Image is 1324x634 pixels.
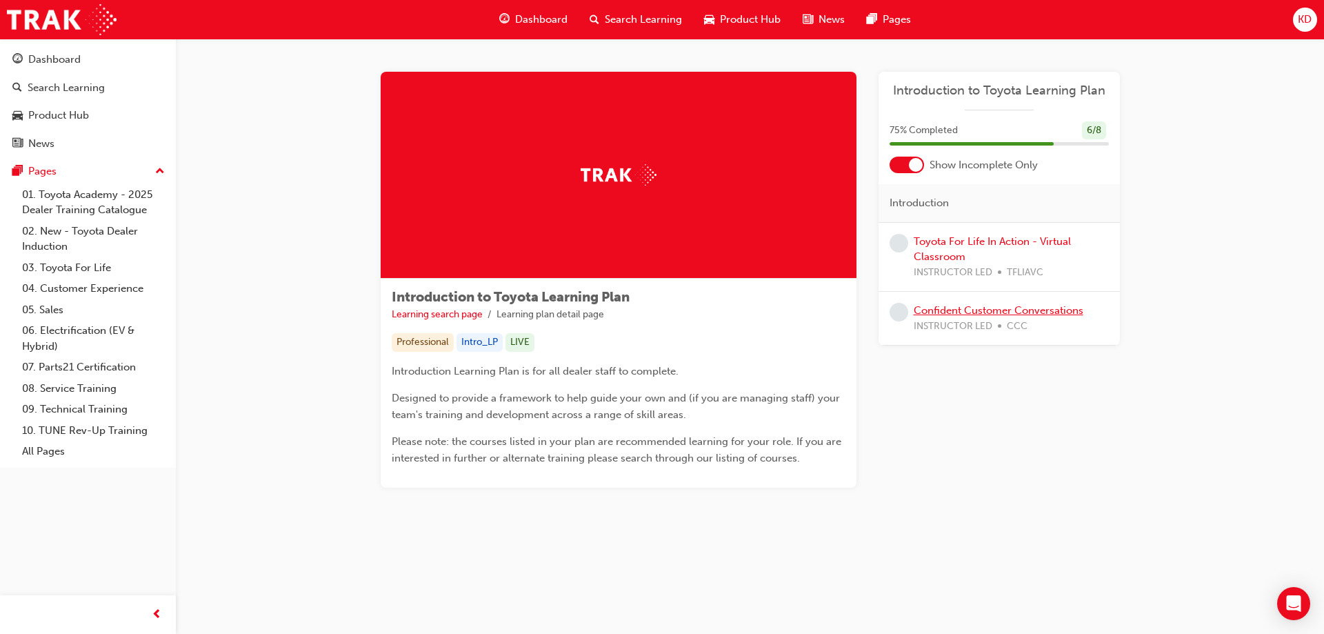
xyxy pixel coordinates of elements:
button: Pages [6,159,170,184]
span: prev-icon [152,606,162,624]
a: guage-iconDashboard [488,6,579,34]
a: 02. New - Toyota Dealer Induction [17,221,170,257]
a: 10. TUNE Rev-Up Training [17,420,170,442]
span: Dashboard [515,12,568,28]
div: News [28,136,54,152]
div: Professional [392,333,454,352]
div: Pages [28,164,57,179]
div: LIVE [505,333,534,352]
span: guage-icon [499,11,510,28]
span: TFLIAVC [1007,265,1043,281]
a: pages-iconPages [856,6,922,34]
span: learningRecordVerb_NONE-icon [890,234,908,252]
a: Confident Customer Conversations [914,304,1083,317]
div: 6 / 8 [1082,121,1106,140]
span: INSTRUCTOR LED [914,265,992,281]
span: news-icon [803,11,813,28]
span: up-icon [155,163,165,181]
span: Show Incomplete Only [930,157,1038,173]
div: Search Learning [28,80,105,96]
button: KD [1293,8,1317,32]
a: 03. Toyota For Life [17,257,170,279]
img: Trak [581,164,656,186]
span: pages-icon [867,11,877,28]
span: car-icon [704,11,714,28]
span: Product Hub [720,12,781,28]
a: news-iconNews [792,6,856,34]
a: Toyota For Life In Action - Virtual Classroom [914,235,1071,264]
span: News [819,12,845,28]
a: car-iconProduct Hub [693,6,792,34]
span: KD [1298,12,1312,28]
span: Introduction [890,195,949,211]
a: Introduction to Toyota Learning Plan [890,83,1109,99]
span: Introduction Learning Plan is for all dealer staff to complete. [392,365,679,377]
span: news-icon [12,138,23,150]
span: Pages [883,12,911,28]
div: Dashboard [28,52,81,68]
a: 01. Toyota Academy - 2025 Dealer Training Catalogue [17,184,170,221]
span: Introduction to Toyota Learning Plan [392,289,630,305]
a: 08. Service Training [17,378,170,399]
span: Please note: the courses listed in your plan are recommended learning for your role. If you are i... [392,435,844,464]
span: search-icon [590,11,599,28]
span: car-icon [12,110,23,122]
a: 04. Customer Experience [17,278,170,299]
a: search-iconSearch Learning [579,6,693,34]
a: Product Hub [6,103,170,128]
span: INSTRUCTOR LED [914,319,992,335]
a: 05. Sales [17,299,170,321]
span: search-icon [12,82,22,95]
span: guage-icon [12,54,23,66]
span: Designed to provide a framework to help guide your own and (if you are managing staff) your team'... [392,392,843,421]
span: pages-icon [12,166,23,178]
span: 75 % Completed [890,123,958,139]
a: Search Learning [6,75,170,101]
a: News [6,131,170,157]
div: Open Intercom Messenger [1277,587,1310,620]
a: All Pages [17,441,170,462]
a: 06. Electrification (EV & Hybrid) [17,320,170,357]
a: Learning search page [392,308,483,320]
span: CCC [1007,319,1027,335]
span: Search Learning [605,12,682,28]
li: Learning plan detail page [496,307,604,323]
div: Product Hub [28,108,89,123]
a: Dashboard [6,47,170,72]
a: 09. Technical Training [17,399,170,420]
span: learningRecordVerb_NONE-icon [890,303,908,321]
img: Trak [7,4,117,35]
div: Intro_LP [457,333,503,352]
a: 07. Parts21 Certification [17,357,170,378]
button: DashboardSearch LearningProduct HubNews [6,44,170,159]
